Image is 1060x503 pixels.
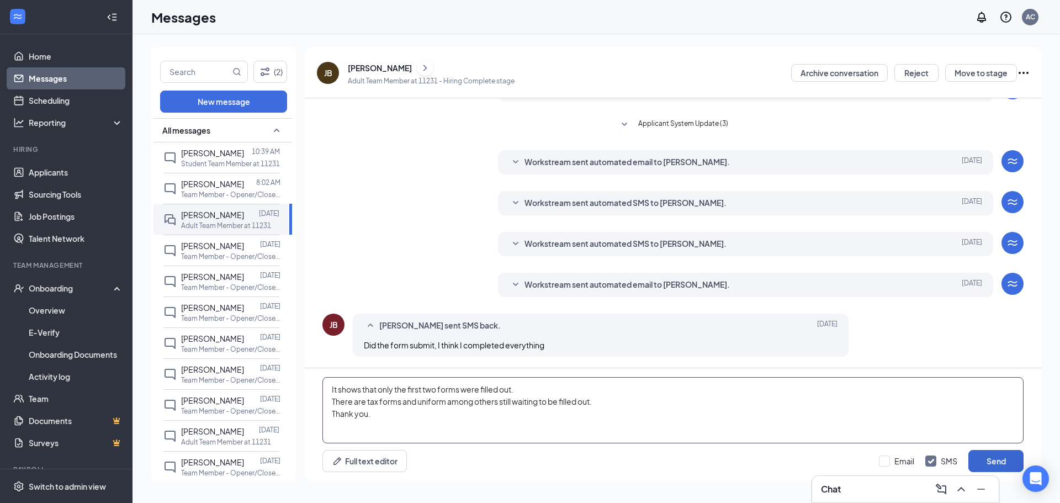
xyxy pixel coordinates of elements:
span: [DATE] [962,237,982,251]
p: Team Member - Opener/Closer at 11231 [181,314,280,323]
svg: WorkstreamLogo [1006,155,1019,168]
p: Team Member - Opener/Closer at 11231 [181,406,280,416]
button: ChevronRight [417,60,433,76]
span: Workstream sent automated email to [PERSON_NAME]. [524,278,730,292]
p: Team Member - Opener/Closer at 11231 [181,252,280,261]
button: Full text editorPen [322,450,407,472]
div: Payroll [13,465,121,474]
span: All messages [162,125,210,136]
svg: Ellipses [1017,66,1030,80]
p: [DATE] [260,301,280,311]
button: Minimize [972,480,990,498]
a: Overview [29,299,123,321]
svg: ComposeMessage [935,483,948,496]
button: Reject [894,64,939,82]
svg: ChatInactive [163,460,177,474]
span: [PERSON_NAME] [181,241,244,251]
p: Team Member - Opener/Closer at 11231 [181,283,280,292]
svg: SmallChevronDown [509,237,522,251]
p: [DATE] [260,363,280,373]
span: Workstream sent automated SMS to [PERSON_NAME]. [524,197,727,210]
div: Switch to admin view [29,481,106,492]
svg: ChatInactive [163,182,177,195]
span: [PERSON_NAME] [181,364,244,374]
svg: WorkstreamLogo [1006,195,1019,209]
span: [PERSON_NAME] [181,457,244,467]
svg: SmallChevronDown [509,278,522,292]
svg: Notifications [975,10,988,24]
svg: SmallChevronUp [364,319,377,332]
p: [DATE] [260,456,280,465]
svg: Collapse [107,12,118,23]
p: [DATE] [259,425,279,435]
a: Applicants [29,161,123,183]
span: [PERSON_NAME] [181,272,244,282]
p: Team Member - Opener/Closer at 11231 [181,190,280,199]
h3: Chat [821,483,841,495]
svg: SmallChevronDown [509,197,522,210]
svg: WorkstreamLogo [1006,236,1019,250]
a: Job Postings [29,205,123,227]
svg: Filter [258,65,272,78]
a: Onboarding Documents [29,343,123,366]
span: [PERSON_NAME] [181,426,244,436]
svg: Analysis [13,117,24,128]
input: Search [161,61,230,82]
span: [PERSON_NAME] [181,303,244,313]
svg: ChatInactive [163,399,177,412]
div: Hiring [13,145,121,154]
svg: ChatInactive [163,244,177,257]
div: Team Management [13,261,121,270]
span: [PERSON_NAME] [181,148,244,158]
button: Archive conversation [791,64,888,82]
p: 8:02 AM [256,178,280,187]
svg: ChevronUp [955,483,968,496]
a: Scheduling [29,89,123,112]
svg: SmallChevronDown [618,118,631,131]
span: [PERSON_NAME] [181,179,244,189]
svg: ChevronRight [420,61,431,75]
a: Home [29,45,123,67]
svg: Pen [332,456,343,467]
p: 10:39 AM [252,147,280,156]
div: [PERSON_NAME] [348,62,412,73]
textarea: It shows that only the first two forms were filled out. There are tax forms and uniform among oth... [322,377,1024,443]
a: Activity log [29,366,123,388]
div: Open Intercom Messenger [1022,465,1049,492]
span: [DATE] [962,156,982,169]
a: Team [29,388,123,410]
svg: DoubleChat [163,213,177,226]
a: SurveysCrown [29,432,123,454]
span: [DATE] [962,278,982,292]
button: ChevronUp [952,480,970,498]
span: [DATE] [962,197,982,210]
div: AC [1026,12,1035,22]
span: [PERSON_NAME] [181,210,244,220]
svg: SmallChevronUp [270,124,283,137]
button: SmallChevronDownApplicant System Update (3) [618,118,728,131]
span: [PERSON_NAME] [181,395,244,405]
button: Send [968,450,1024,472]
span: [PERSON_NAME] sent SMS back. [379,319,501,332]
svg: ChatInactive [163,368,177,381]
button: ComposeMessage [932,480,950,498]
p: [DATE] [259,209,279,218]
a: E-Verify [29,321,123,343]
p: Team Member - Opener/Closer at 11231 [181,468,280,478]
svg: WorkstreamLogo [1006,277,1019,290]
a: Talent Network [29,227,123,250]
div: JB [324,67,332,78]
button: New message [160,91,287,113]
button: Move to stage [945,64,1017,82]
span: [PERSON_NAME] [181,333,244,343]
svg: UserCheck [13,283,24,294]
svg: Settings [13,481,24,492]
p: [DATE] [260,240,280,249]
span: Did the form submit, I think I completed everything [364,340,544,350]
h1: Messages [151,8,216,27]
span: [DATE] [817,319,838,332]
p: Adult Team Member at 11231 [181,437,271,447]
p: [DATE] [260,271,280,280]
p: [DATE] [260,394,280,404]
span: Workstream sent automated email to [PERSON_NAME]. [524,156,730,169]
